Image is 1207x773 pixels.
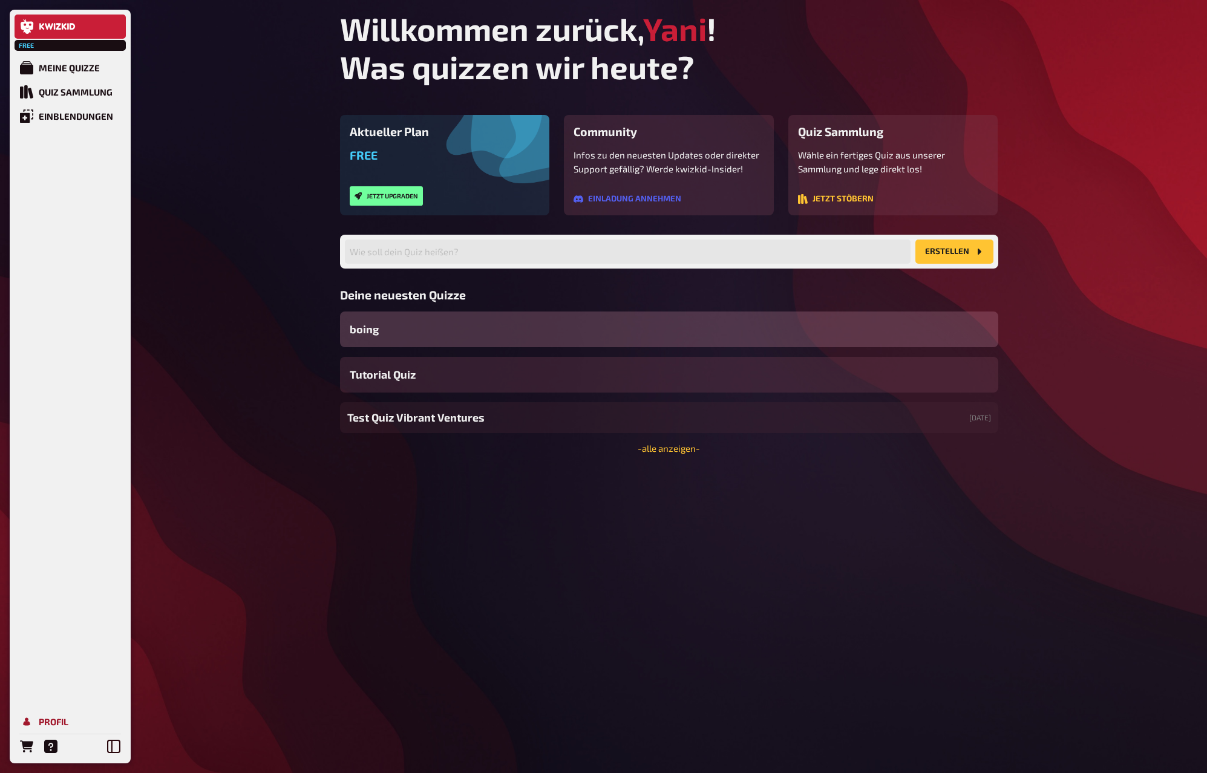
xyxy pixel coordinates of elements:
[798,194,874,204] button: Jetzt stöbern
[969,413,991,423] small: [DATE]
[798,125,989,139] h3: Quiz Sammlung
[340,288,998,302] h3: Deine neuesten Quizze
[39,62,100,73] div: Meine Quizze
[340,311,998,347] a: boing
[39,734,63,758] a: Hilfe
[347,409,485,426] span: Test Quiz Vibrant Ventures
[574,195,681,206] a: Einladung annehmen
[350,367,416,383] span: Tutorial Quiz
[15,56,126,80] a: Meine Quizze
[574,148,764,175] p: Infos zu den neuesten Updates oder direkter Support gefällig? Werde kwizkid-Insider!
[340,10,998,86] h1: Willkommen zurück, ! Was quizzen wir heute?
[574,125,764,139] h3: Community
[39,716,68,727] div: Profil
[350,321,379,338] span: boing
[340,357,998,393] a: Tutorial Quiz
[15,80,126,104] a: Quiz Sammlung
[643,10,707,48] span: Yani
[350,186,423,206] button: Jetzt upgraden
[15,104,126,128] a: Einblendungen
[798,195,874,206] a: Jetzt stöbern
[638,443,700,454] a: -alle anzeigen-
[350,148,378,162] span: Free
[574,194,681,204] button: Einladung annehmen
[39,111,113,122] div: Einblendungen
[350,125,540,139] h3: Aktueller Plan
[340,402,998,433] a: Test Quiz Vibrant Ventures[DATE]
[915,240,993,264] button: Erstellen
[15,734,39,758] a: Bestellungen
[39,86,113,97] div: Quiz Sammlung
[345,240,911,264] input: Wie soll dein Quiz heißen?
[15,709,126,734] a: Profil
[16,42,38,49] span: Free
[798,148,989,175] p: Wähle ein fertiges Quiz aus unserer Sammlung und lege direkt los!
